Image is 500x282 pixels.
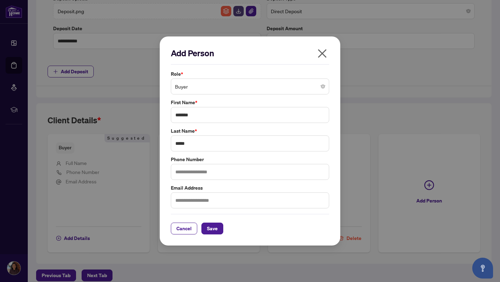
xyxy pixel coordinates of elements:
[207,223,218,234] span: Save
[171,223,197,234] button: Cancel
[175,80,325,93] span: Buyer
[171,48,329,59] h2: Add Person
[171,70,329,78] label: Role
[171,156,329,163] label: Phone Number
[171,127,329,135] label: Last Name
[201,223,223,234] button: Save
[321,84,325,89] span: close-circle
[171,99,329,106] label: First Name
[472,258,493,279] button: Open asap
[171,184,329,192] label: Email Address
[176,223,192,234] span: Cancel
[317,48,328,59] span: close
